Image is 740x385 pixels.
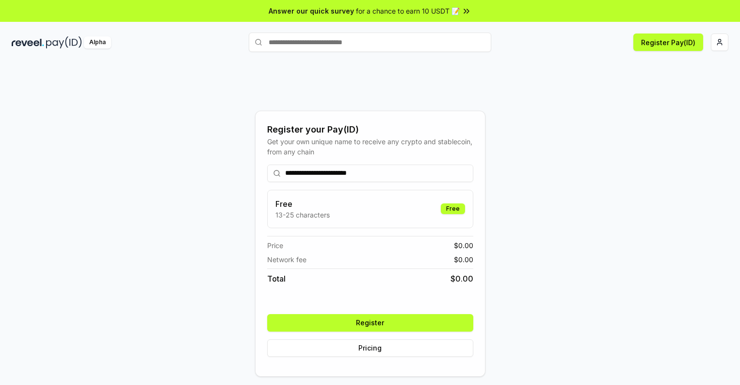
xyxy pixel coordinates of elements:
[275,210,330,220] p: 13-25 characters
[267,136,473,157] div: Get your own unique name to receive any crypto and stablecoin, from any chain
[275,198,330,210] h3: Free
[454,240,473,251] span: $ 0.00
[267,254,306,265] span: Network fee
[267,273,286,285] span: Total
[267,240,283,251] span: Price
[269,6,354,16] span: Answer our quick survey
[267,339,473,357] button: Pricing
[633,33,703,51] button: Register Pay(ID)
[454,254,473,265] span: $ 0.00
[12,36,44,49] img: reveel_dark
[46,36,82,49] img: pay_id
[441,203,465,214] div: Free
[84,36,111,49] div: Alpha
[267,314,473,332] button: Register
[267,123,473,136] div: Register your Pay(ID)
[356,6,460,16] span: for a chance to earn 10 USDT 📝
[450,273,473,285] span: $ 0.00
